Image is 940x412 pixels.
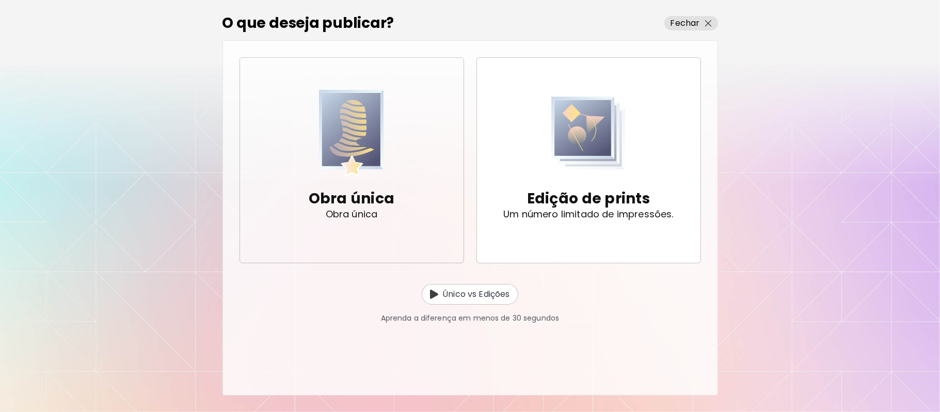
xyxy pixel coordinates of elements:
[442,288,509,300] p: Único vs Edições
[240,57,464,263] button: Unique ArtworkObra únicaObra única
[422,284,518,305] button: Unique vs EditionÚnico vs Edições
[319,90,385,177] img: Unique Artwork
[476,57,701,263] button: Print EditionEdição de printsUm número limitado de impressões.
[503,209,674,219] p: Um número limitado de impressões.
[326,209,378,219] p: Obra única
[527,188,650,209] p: Edição de prints
[381,313,560,324] p: Aprenda a diferença em menos de 30 segundos
[430,290,438,299] img: Unique vs Edition
[309,188,395,209] p: Obra única
[551,90,626,177] img: Print Edition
